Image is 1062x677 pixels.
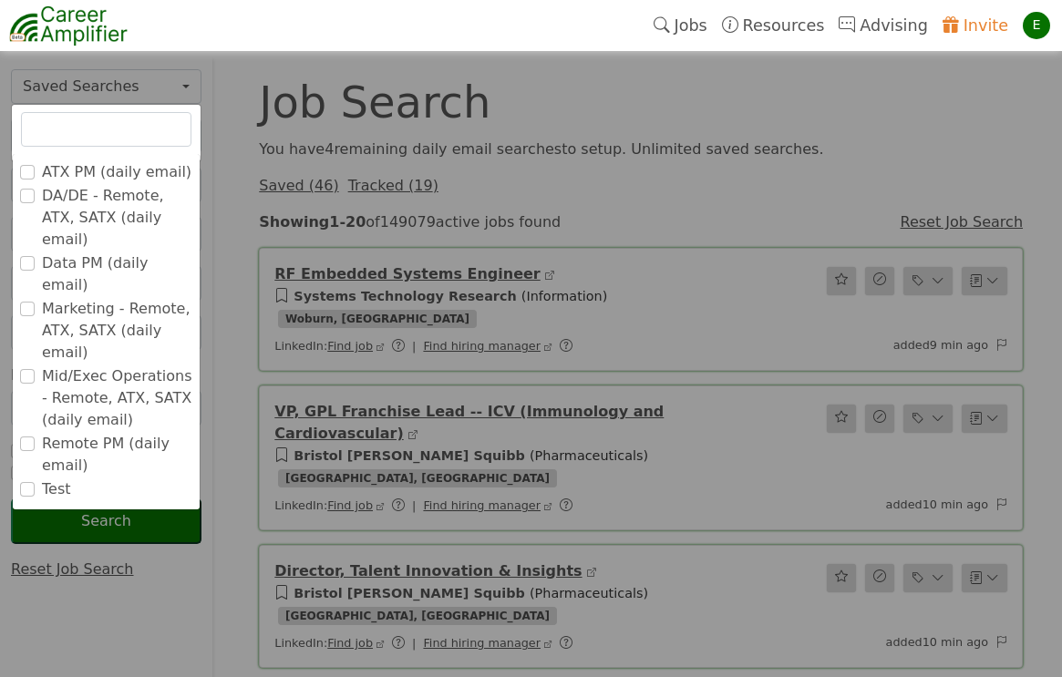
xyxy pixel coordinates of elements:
img: career-amplifier-logo.png [9,3,128,48]
a: Advising [831,5,934,46]
div: E [1023,12,1050,39]
a: Resources [715,5,832,46]
label: Remote PM (daily email) [42,433,192,477]
a: Invite [935,5,1016,46]
a: Jobs [646,5,715,46]
label: Mid/Exec Operations - Remote, ATX, SATX (daily email) [42,365,192,431]
label: Marketing - Remote, ATX, SATX (daily email) [42,298,192,364]
label: ATX PM (daily email) [42,161,191,183]
label: Data PM (daily email) [42,252,192,296]
label: DA/DE - Remote, ATX, SATX (daily email) [42,185,192,251]
label: Test [42,478,71,500]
